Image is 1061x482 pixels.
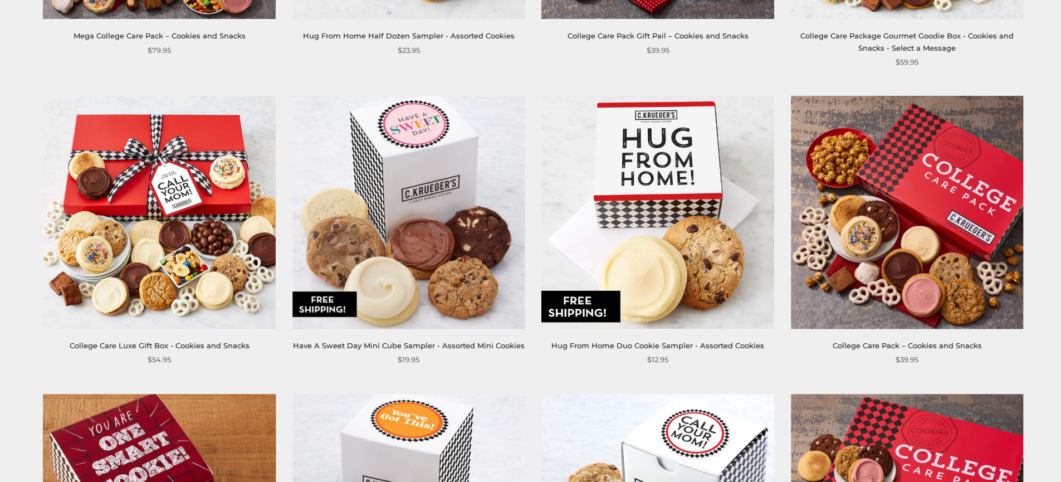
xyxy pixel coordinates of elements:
[833,341,982,350] a: College Care Pack – Cookies and Snacks
[398,354,419,366] span: $19.95
[43,96,276,328] img: College Care Luxe Gift Box - Cookies and Snacks
[148,45,171,56] span: $79.95
[303,31,515,40] a: Hug From Home Half Dozen Sampler - Assorted Cookies
[293,341,525,350] a: Have A Sweet Day Mini Cube Sampler - Assorted Mini Cookies
[568,31,749,40] a: College Care Pack Gift Pail – Cookies and Snacks
[398,45,420,56] span: $23.95
[896,56,918,68] span: $59.95
[896,354,918,366] span: $39.95
[70,341,250,350] a: College Care Luxe Gift Box - Cookies and Snacks
[647,354,668,366] span: $12.95
[292,96,525,328] img: Have A Sweet Day Mini Cube Sampler - Assorted Mini Cookies
[800,31,1014,52] a: College Care Package Gourmet Goodie Box - Cookies and Snacks - Select a Message
[551,341,764,350] a: Hug From Home Duo Cookie Sampler - Assorted Cookies
[74,31,246,40] a: Mega College Care Pack – Cookies and Snacks
[791,96,1023,328] img: College Care Pack – Cookies and Snacks
[647,45,669,56] span: $39.95
[148,354,171,366] span: $54.95
[542,96,774,328] img: Hug From Home Duo Cookie Sampler - Assorted Cookies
